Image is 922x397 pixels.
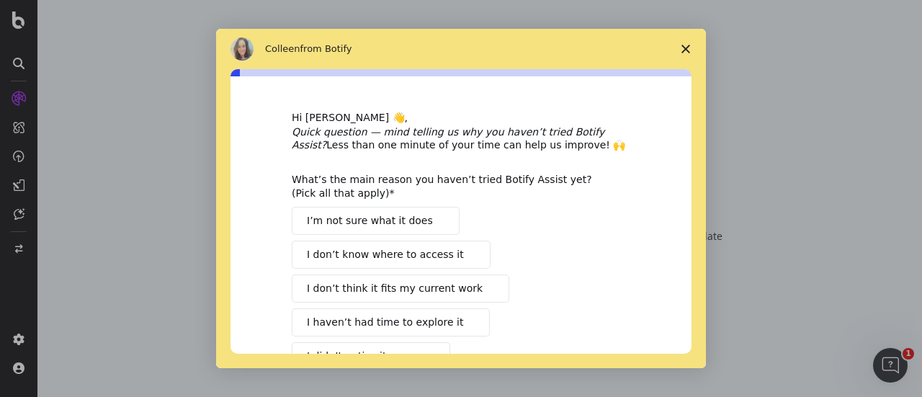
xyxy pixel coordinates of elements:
div: What’s the main reason you haven’t tried Botify Assist yet? (Pick all that apply) [292,173,609,199]
img: Profile image for Colleen [230,37,254,61]
button: I’m not sure what it does [292,207,460,235]
span: I haven’t had time to explore it [307,315,463,330]
div: Less than one minute of your time can help us improve! 🙌 [292,125,630,151]
button: I didn’t notice it [292,342,450,370]
span: Close survey [666,29,706,69]
button: I haven’t had time to explore it [292,308,490,336]
div: Hi [PERSON_NAME] 👋, [292,111,630,125]
span: I’m not sure what it does [307,213,433,228]
button: I don’t know where to access it [292,241,491,269]
span: from Botify [300,43,352,54]
span: I don’t think it fits my current work [307,281,483,296]
i: Quick question — mind telling us why you haven’t tried Botify Assist? [292,126,604,151]
span: Colleen [265,43,300,54]
button: I don’t think it fits my current work [292,275,509,303]
span: I don’t know where to access it [307,247,464,262]
span: I didn’t notice it [307,349,386,364]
